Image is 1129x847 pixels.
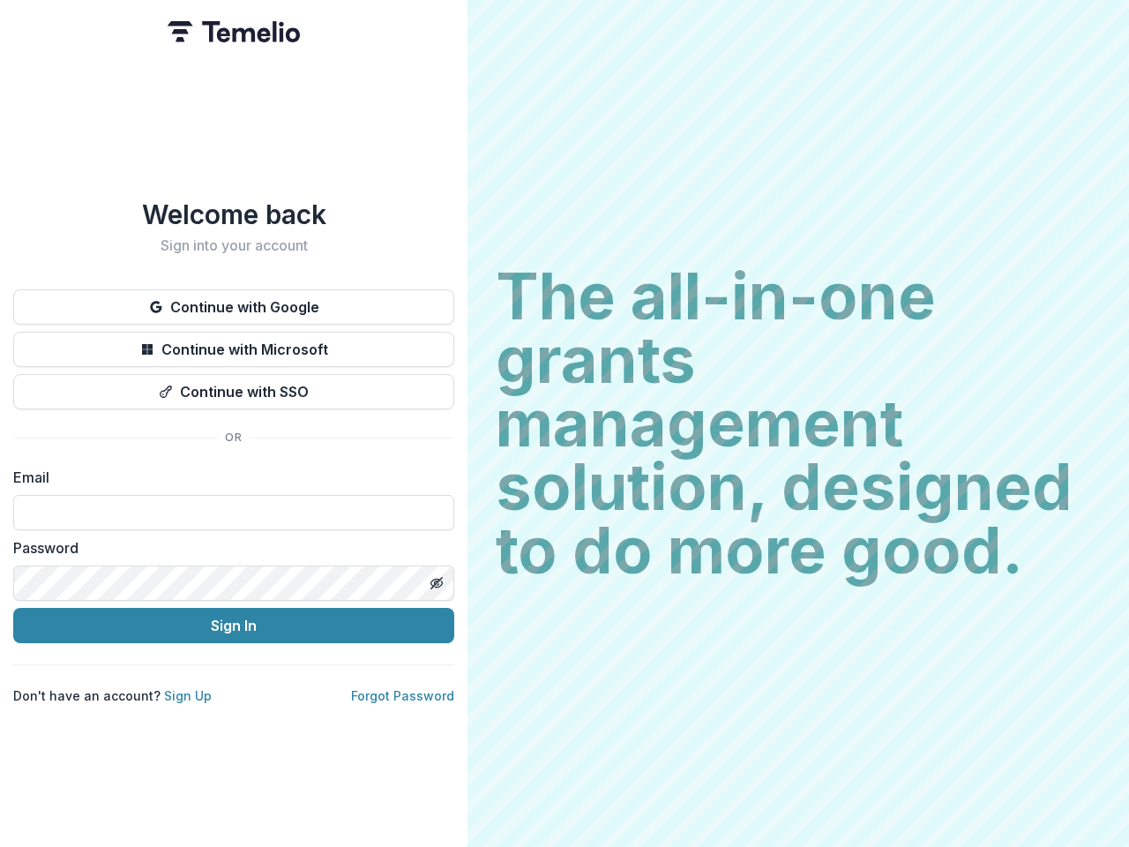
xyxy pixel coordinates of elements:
[13,537,444,558] label: Password
[13,289,454,325] button: Continue with Google
[13,237,454,254] h2: Sign into your account
[168,21,300,42] img: Temelio
[13,199,454,230] h1: Welcome back
[13,608,454,643] button: Sign In
[13,467,444,488] label: Email
[164,688,212,703] a: Sign Up
[422,569,451,597] button: Toggle password visibility
[13,686,212,705] p: Don't have an account?
[13,332,454,367] button: Continue with Microsoft
[351,688,454,703] a: Forgot Password
[13,374,454,409] button: Continue with SSO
